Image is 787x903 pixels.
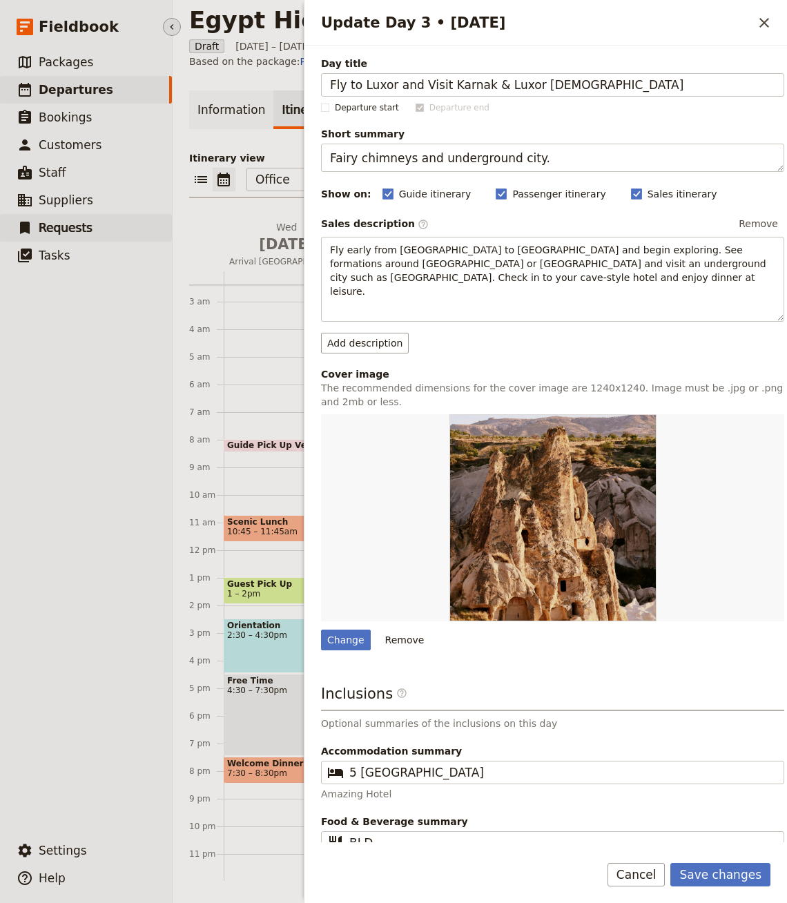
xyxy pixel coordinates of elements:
span: [DATE] – [DATE] [235,39,312,53]
span: Sales itinerary [648,187,717,201]
div: 5 am [189,351,224,362]
button: Close drawer [752,11,776,35]
div: Change [321,630,371,650]
h1: Egypt Highlights & Nile Cruise [189,6,590,34]
input: Accommodation summary​ [349,764,775,781]
div: Welcome Dinner7:30 – 8:30pm [224,757,353,784]
span: ​ [327,835,344,851]
a: Itinerary [273,90,340,129]
div: Show on: [321,187,371,201]
span: Arrival [GEOGRAPHIC_DATA] [224,256,350,267]
div: 4 am [189,324,224,335]
span: Scenic Lunch [227,517,349,527]
label: Sales description [321,217,429,231]
div: 10 pm [189,821,224,832]
span: Staff [39,166,66,179]
span: Guest Pick Up [227,579,349,589]
span: 4:30 – 7:30pm [227,686,349,695]
span: ​ [396,688,407,699]
span: Help [39,871,66,885]
div: Guide Pick Up Vehicle8 – 8:30amScenic Lunch10:45 – 11:45amGuest Pick Up1 – 2pmOrientation2:30 – 4... [224,219,359,882]
button: Add description [321,333,409,353]
div: 7 pm [189,738,224,749]
textarea: Short summary [321,144,784,172]
span: ​ [418,219,429,230]
div: 11 am [189,517,224,528]
h2: Update Day 3 • [DATE] [321,12,752,33]
div: 12 pm [189,545,224,556]
button: Save changes [670,863,770,886]
button: Remove [732,213,784,234]
button: Calendar view [213,168,235,191]
a: Package for Outbound Campaign [300,56,460,67]
div: Scenic Lunch10:45 – 11:45am [224,515,353,542]
span: Fly early from [GEOGRAPHIC_DATA] to [GEOGRAPHIC_DATA] and begin exploring. See formations around ... [330,244,769,297]
div: 4 pm [189,655,224,666]
button: Hide menu [163,18,181,36]
div: 3 pm [189,628,224,639]
span: Departure end [429,102,489,113]
button: Wed [DATE]Arrival [GEOGRAPHIC_DATA] [224,220,356,271]
span: Customers [39,138,101,152]
div: 3 am [189,296,224,307]
div: Guide Pick Up Vehicle8 – 8:30am [224,439,353,452]
div: 6 pm [189,710,224,721]
span: Fieldbook [39,17,119,37]
span: Passenger itinerary [512,187,605,201]
span: Requests [39,221,93,235]
p: The recommended dimensions for the cover image are 1240x1240. Image must be .jpg or .png and 2mb ... [321,381,784,409]
span: Day title [321,57,784,70]
button: List view [189,168,213,191]
p: Itinerary view [189,151,770,165]
input: Food & Beverage summary​ [349,835,775,851]
h3: Inclusions [321,683,784,711]
span: Suppliers [39,193,93,207]
div: 11 pm [189,848,224,860]
span: Guide itinerary [399,187,472,201]
p: Optional summaries of the inclusions on this day [321,717,784,730]
div: Free Time4:30 – 7:30pm [224,674,353,756]
span: [DATE] [229,234,344,255]
button: Remove [379,630,431,650]
div: Guest Pick Up1 – 2pm [224,577,353,604]
span: Draft [189,39,224,53]
span: Packages [39,55,93,69]
span: Accommodation summary [321,744,784,758]
span: Guide Pick Up Vehicle [227,440,335,450]
div: Cover image [321,367,784,381]
span: Short summary [321,127,784,141]
input: Day title [321,73,784,97]
div: Orientation2:30 – 4:30pm [224,619,353,673]
p: Amazing Hotel [321,787,784,801]
a: Information [189,90,273,129]
span: 7:30 – 8:30pm [227,768,287,778]
span: 2:30 – 4:30pm [227,630,349,640]
div: 1 pm [189,572,224,583]
div: 8 pm [189,766,224,777]
div: 5 pm [189,683,224,694]
div: 6 am [189,379,224,390]
span: Bookings [39,110,92,124]
span: Based on the package: [189,55,460,68]
span: ​ [327,764,344,781]
span: Welcome Dinner [227,759,349,768]
div: 2 pm [189,600,224,611]
span: Food & Beverage summary [321,815,784,828]
span: 1 – 2pm [227,589,260,599]
div: 9 am [189,462,224,473]
div: 8 am [189,434,224,445]
span: Departure start [335,102,399,113]
h2: Wed [229,220,344,255]
div: 9 pm [189,793,224,804]
span: Orientation [227,621,349,630]
span: 10:45 – 11:45am [227,527,298,536]
div: 7 am [189,407,224,418]
span: Settings [39,844,87,857]
span: Tasks [39,249,70,262]
img: https://d33jgr8dhgav85.cloudfront.net/5fbf41b41c00dd19b4789d93/68c4ce1837747a9067849fee?Expires=1... [449,414,657,621]
span: Free Time [227,676,349,686]
span: ​ [396,688,407,704]
span: Departures [39,83,113,97]
div: 10 am [189,489,224,501]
